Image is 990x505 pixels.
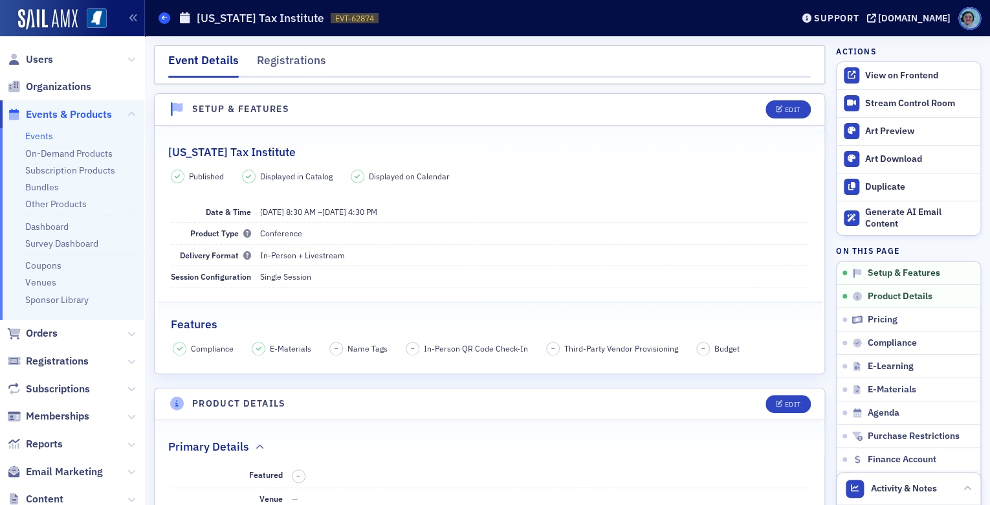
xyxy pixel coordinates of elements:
span: Users [26,52,53,67]
h2: Features [171,316,217,333]
span: E-Materials [867,384,916,396]
a: Dashboard [25,221,69,232]
h1: [US_STATE] Tax Institute [197,10,324,26]
span: Reports [26,437,63,451]
div: Event Details [168,52,239,78]
span: [DATE] [260,207,284,217]
span: Subscriptions [26,382,90,396]
span: EVT-62874 [335,13,374,24]
span: – [411,344,415,353]
h2: Primary Details [168,438,249,455]
img: SailAMX [18,9,78,30]
span: Session Configuration [171,271,251,282]
span: Date & Time [206,207,251,217]
span: In-Person QR Code Check-In [424,342,528,354]
a: Users [7,52,53,67]
h2: [US_STATE] Tax Institute [168,144,296,161]
a: Reports [7,437,63,451]
a: Subscription Products [25,164,115,176]
span: Displayed in Catalog [260,170,333,182]
span: Displayed on Calendar [369,170,450,182]
button: [DOMAIN_NAME] [866,14,955,23]
span: Activity & Notes [871,482,937,495]
div: Registrations [257,52,326,76]
a: View Homepage [78,8,107,30]
h4: Product Details [192,397,286,410]
a: Bundles [25,181,59,193]
span: Orders [26,326,58,341]
a: Events [25,130,53,142]
span: Conference [260,228,302,238]
span: – [335,344,338,353]
button: Edit [765,100,810,118]
span: Published [189,170,224,182]
time: 4:30 PM [348,207,377,217]
a: Subscriptions [7,382,90,396]
a: Events & Products [7,107,112,122]
span: Registrations [26,354,89,368]
div: Edit [784,106,800,113]
span: — [292,493,298,504]
a: Venues [25,276,56,288]
a: Registrations [7,354,89,368]
a: Memberships [7,409,89,423]
span: Budget [714,342,740,354]
a: View on Frontend [837,62,980,89]
span: [DATE] [322,207,346,217]
span: In-Person + Livestream [260,250,345,260]
span: Name Tags [347,342,388,354]
div: Stream Control Room [865,98,974,109]
span: – [296,471,300,480]
time: 8:30 AM [286,207,316,217]
div: [DOMAIN_NAME] [878,12,951,24]
h4: Actions [836,45,876,57]
h4: Setup & Features [192,102,289,116]
span: – [551,344,555,353]
a: Coupons [25,260,61,271]
span: Venue [259,493,283,504]
span: Events & Products [26,107,112,122]
div: Generate AI Email Content [865,207,974,229]
button: Generate AI Email Content [837,201,980,236]
span: Profile [958,7,981,30]
div: Art Download [865,153,974,165]
div: Support [814,12,859,24]
a: Other Products [25,198,87,210]
span: Third-Party Vendor Provisioning [564,342,678,354]
span: Memberships [26,409,89,423]
div: Duplicate [865,181,974,193]
span: Product Type [190,228,251,238]
span: Email Marketing [26,465,103,479]
a: Art Preview [837,117,980,145]
h4: On this page [836,245,981,256]
span: E-Learning [867,361,913,372]
a: On-Demand Products [25,148,113,159]
span: Agenda [867,407,899,419]
span: Delivery Format [180,250,251,260]
span: Product Details [867,291,932,302]
span: Organizations [26,80,91,94]
a: Stream Control Room [837,90,980,117]
a: Art Download [837,145,980,173]
dd: – [260,201,809,222]
a: Organizations [7,80,91,94]
div: View on Frontend [865,70,974,82]
button: Edit [765,395,810,413]
span: Single Session [260,271,311,282]
span: Featured [249,469,283,480]
span: Purchase Restrictions [867,431,959,442]
div: Edit [784,401,800,408]
span: Compliance [867,337,916,349]
button: Duplicate [837,173,980,201]
a: Survey Dashboard [25,238,98,249]
span: Finance Account [867,454,936,466]
a: Email Marketing [7,465,103,479]
a: Sponsor Library [25,294,89,306]
span: Pricing [867,314,897,326]
span: E-Materials [270,342,311,354]
a: Orders [7,326,58,341]
span: Setup & Features [867,267,940,279]
div: Art Preview [865,126,974,137]
span: – [701,344,705,353]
